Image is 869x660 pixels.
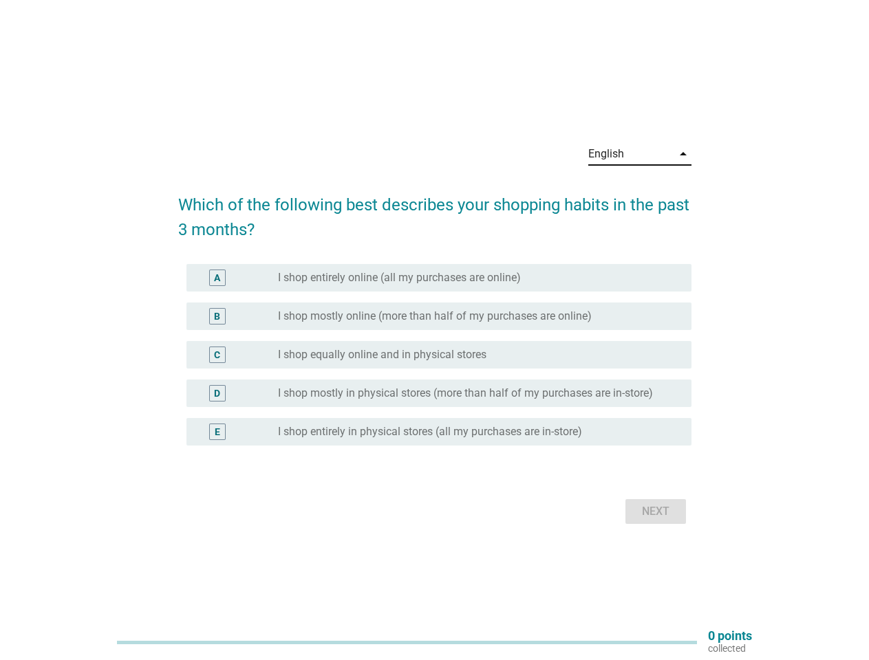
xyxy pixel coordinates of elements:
div: C [214,348,220,362]
p: collected [708,642,752,654]
h2: Which of the following best describes your shopping habits in the past 3 months? [178,179,691,242]
label: I shop equally online and in physical stores [278,348,486,362]
div: B [214,309,220,324]
label: I shop mostly online (more than half of my purchases are online) [278,309,592,323]
i: arrow_drop_down [675,146,691,162]
div: E [215,425,220,439]
label: I shop entirely in physical stores (all my purchases are in-store) [278,425,582,439]
label: I shop mostly in physical stores (more than half of my purchases are in-store) [278,386,653,400]
label: I shop entirely online (all my purchases are online) [278,271,521,285]
div: D [214,386,220,401]
div: A [214,271,220,285]
p: 0 points [708,630,752,642]
div: English [588,148,624,160]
